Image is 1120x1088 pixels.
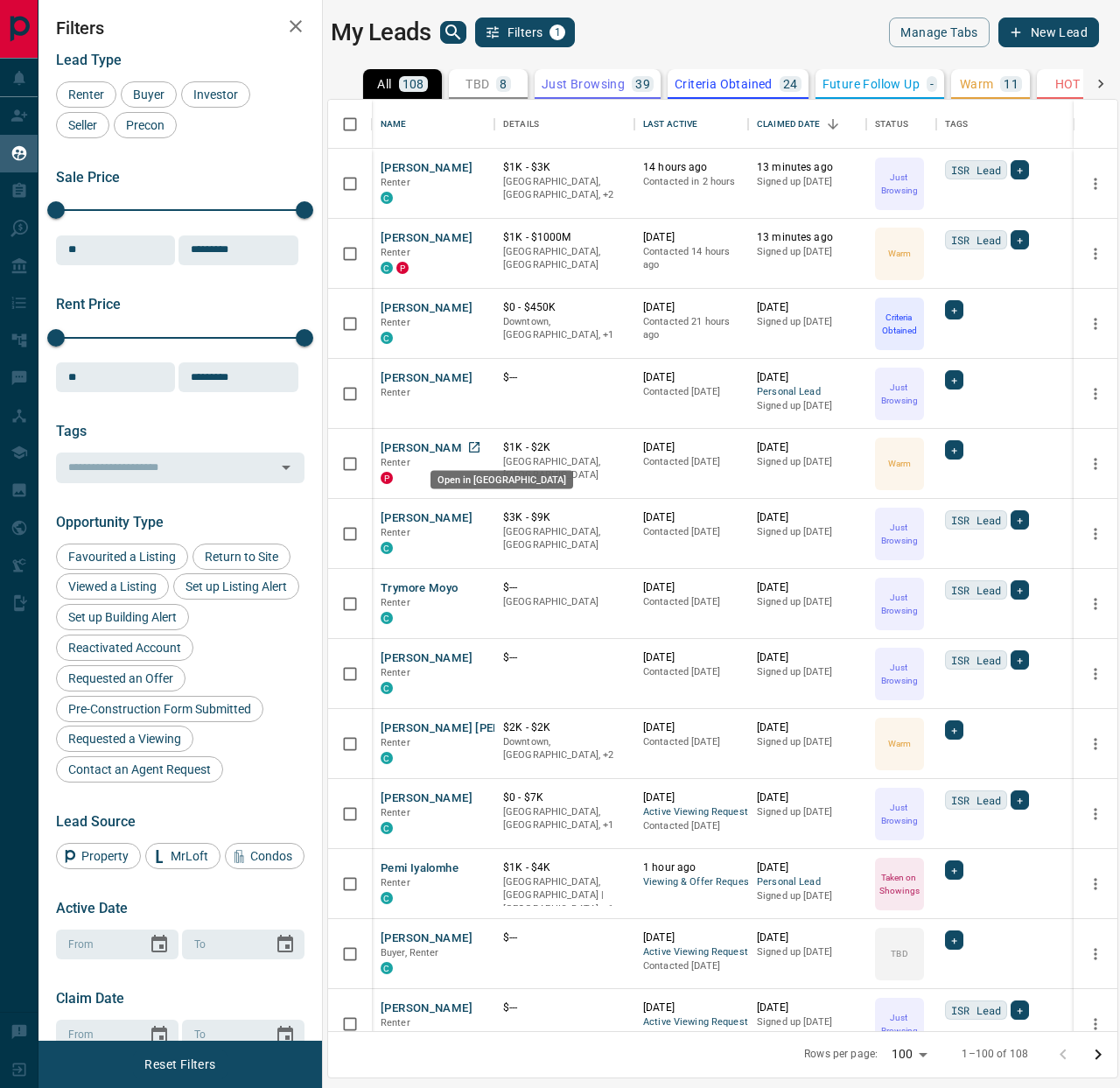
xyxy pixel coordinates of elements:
[56,813,136,830] span: Lead Source
[757,665,857,679] p: Signed up [DATE]
[402,78,424,90] p: 108
[274,455,298,480] button: Open
[757,100,821,149] div: Claimed Date
[381,682,393,694] div: condos.ca
[945,440,963,460] div: +
[381,1000,472,1017] button: [PERSON_NAME]
[503,875,626,916] p: Toronto
[643,930,739,945] p: [DATE]
[503,860,626,875] p: $1K - $4K
[643,665,739,679] p: Contacted [DATE]
[885,1042,934,1067] div: 100
[503,580,626,595] p: $---
[951,721,957,739] span: +
[1082,451,1109,477] button: more
[951,791,1001,809] span: ISR Lead
[381,667,410,678] span: Renter
[381,177,410,188] span: Renter
[503,300,626,315] p: $0 - $450K
[62,610,183,624] span: Set up Building Alert
[381,962,393,974] div: condos.ca
[643,580,739,595] p: [DATE]
[1004,78,1018,90] p: 11
[945,930,963,950] div: +
[381,332,393,344] div: condos.ca
[875,100,908,149] div: Status
[757,440,857,455] p: [DATE]
[244,849,298,863] span: Condos
[757,510,857,525] p: [DATE]
[757,580,857,595] p: [DATE]
[945,100,969,149] div: Tags
[192,544,290,570] div: Return to Site
[1082,731,1109,757] button: more
[475,18,576,47] button: Filters1
[1082,241,1109,267] button: more
[381,510,472,527] button: [PERSON_NAME]
[173,573,299,600] div: Set up Listing Alert
[381,892,393,904] div: condos.ca
[951,441,957,459] span: +
[945,720,963,740] div: +
[381,807,410,818] span: Renter
[757,930,857,945] p: [DATE]
[1081,1037,1116,1072] button: Go to next page
[56,573,169,600] div: Viewed a Listing
[181,81,250,108] div: Investor
[757,805,857,819] p: Signed up [DATE]
[643,1000,739,1015] p: [DATE]
[877,311,922,337] p: Criteria Obtained
[187,88,244,102] span: Investor
[998,18,1099,47] button: New Lead
[1082,1011,1109,1037] button: more
[643,385,739,399] p: Contacted [DATE]
[56,544,188,570] div: Favourited a Listing
[757,175,857,189] p: Signed up [DATE]
[542,78,625,90] p: Just Browsing
[757,790,857,805] p: [DATE]
[503,1000,626,1015] p: $---
[951,511,1001,529] span: ISR Lead
[377,78,391,90] p: All
[822,78,920,90] p: Future Follow Up
[1017,791,1023,809] span: +
[891,947,907,960] p: TBD
[951,161,1001,179] span: ISR Lead
[643,315,739,342] p: Contacted 21 hours ago
[1082,591,1109,617] button: more
[757,245,857,259] p: Signed up [DATE]
[381,720,567,737] button: [PERSON_NAME] [PERSON_NAME]
[877,521,922,547] p: Just Browsing
[56,52,122,68] span: Lead Type
[142,927,177,962] button: Choose date
[56,514,164,530] span: Opportunity Type
[62,550,182,564] span: Favourited a Listing
[757,399,857,413] p: Signed up [DATE]
[1017,1001,1023,1019] span: +
[114,112,177,138] div: Precon
[951,1001,1001,1019] span: ISR Lead
[62,88,110,102] span: Renter
[643,175,739,189] p: Contacted in 2 hours
[643,805,739,820] span: Active Viewing Request
[381,370,472,387] button: [PERSON_NAME]
[381,230,472,247] button: [PERSON_NAME]
[1017,651,1023,669] span: +
[757,860,857,875] p: [DATE]
[62,641,187,655] span: Reactivated Account
[1082,801,1109,827] button: more
[1011,1000,1029,1020] div: +
[268,1018,303,1053] button: Choose date
[500,78,507,90] p: 8
[643,720,739,735] p: [DATE]
[381,860,458,877] button: Pemi Iyalomhe
[503,650,626,665] p: $---
[643,230,739,245] p: [DATE]
[1017,511,1023,529] span: +
[56,112,109,138] div: Seller
[145,843,220,869] div: MrLoft
[1011,580,1029,600] div: +
[951,651,1001,669] span: ISR Lead
[643,735,739,749] p: Contacted [DATE]
[62,702,257,716] span: Pre-Construction Form Submitted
